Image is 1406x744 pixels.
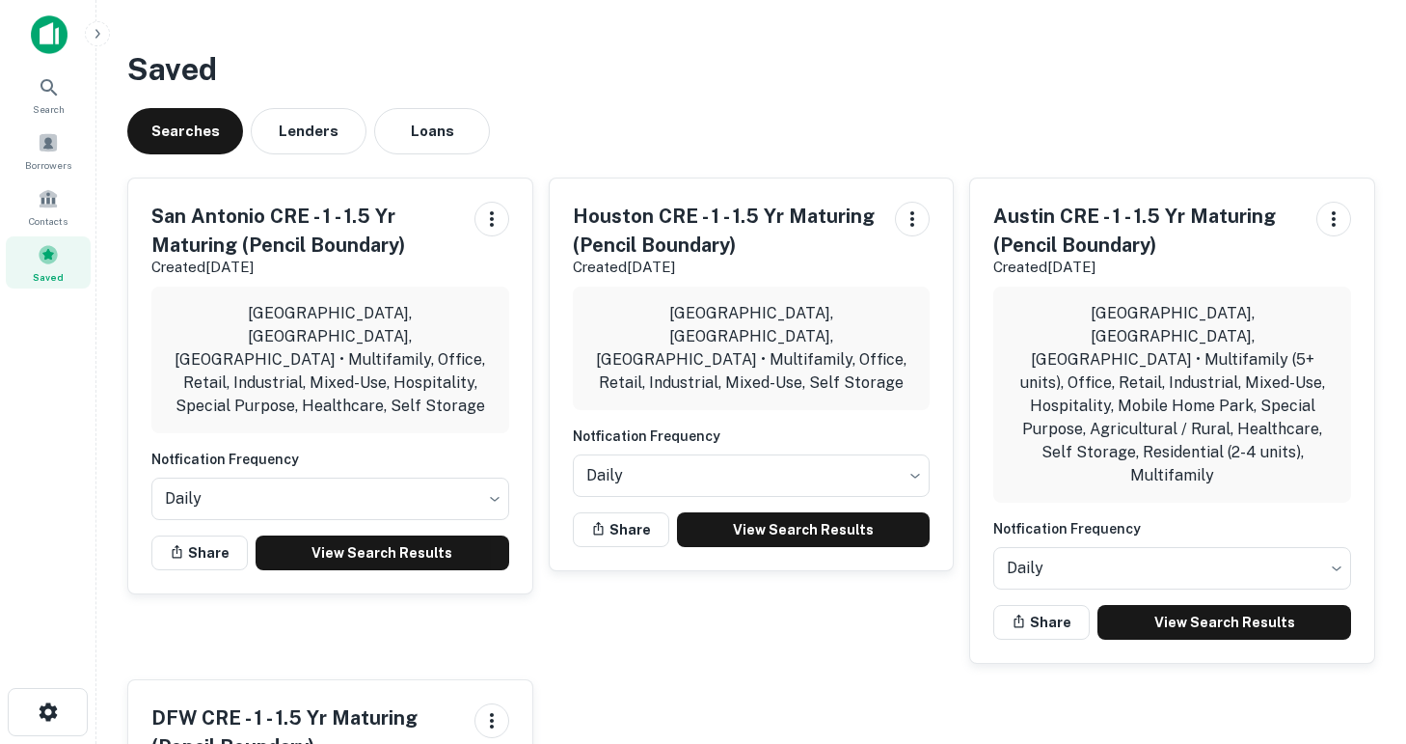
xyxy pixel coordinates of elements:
[127,46,1375,93] h3: Saved
[151,449,509,470] h6: Notfication Frequency
[573,256,880,279] p: Created [DATE]
[573,449,931,503] div: Without label
[25,157,71,173] span: Borrowers
[151,202,459,260] h5: San Antonio CRE - 1 - 1.5 Yr Maturing (Pencil Boundary)
[677,512,931,547] a: View Search Results
[573,512,669,547] button: Share
[251,108,366,154] button: Lenders
[1310,590,1406,682] iframe: Chat Widget
[31,15,68,54] img: capitalize-icon.png
[573,202,880,260] h5: Houston CRE - 1 - 1.5 Yr Maturing (Pencil Boundary)
[573,426,931,447] h6: Notfication Frequency
[993,256,1301,279] p: Created [DATE]
[1097,605,1351,640] a: View Search Results
[1009,302,1336,487] p: [GEOGRAPHIC_DATA], [GEOGRAPHIC_DATA], [GEOGRAPHIC_DATA] • Multifamily (5+ units), Office, Retail,...
[374,108,490,154] button: Loans
[6,69,91,121] a: Search
[993,541,1351,595] div: Without label
[167,302,494,418] p: [GEOGRAPHIC_DATA], [GEOGRAPHIC_DATA], [GEOGRAPHIC_DATA] • Multifamily, Office, Retail, Industrial...
[6,124,91,177] a: Borrowers
[29,213,68,229] span: Contacts
[993,202,1301,260] h5: Austin CRE - 1 - 1.5 Yr Maturing (Pencil Boundary)
[151,256,459,279] p: Created [DATE]
[33,101,65,117] span: Search
[993,518,1351,539] h6: Notfication Frequency
[151,472,509,526] div: Without label
[6,236,91,289] a: Saved
[151,536,248,570] button: Share
[33,269,64,285] span: Saved
[6,180,91,233] a: Contacts
[993,605,1090,640] button: Share
[127,108,243,154] button: Searches
[588,302,915,395] p: [GEOGRAPHIC_DATA], [GEOGRAPHIC_DATA], [GEOGRAPHIC_DATA] • Multifamily, Office, Retail, Industrial...
[256,536,509,570] a: View Search Results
